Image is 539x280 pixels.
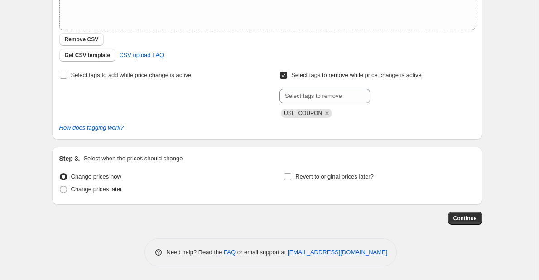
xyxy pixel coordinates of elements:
input: Select tags to remove [279,89,370,103]
span: or email support at [236,249,288,256]
a: FAQ [224,249,236,256]
span: Remove CSV [65,36,99,43]
button: Remove CSV [59,33,104,46]
span: Need help? Read the [167,249,224,256]
span: Continue [453,215,477,222]
p: Select when the prices should change [83,154,183,163]
span: CSV upload FAQ [119,51,164,60]
span: Get CSV template [65,52,111,59]
span: Select tags to remove while price change is active [291,72,422,78]
a: [EMAIL_ADDRESS][DOMAIN_NAME] [288,249,387,256]
h2: Step 3. [59,154,80,163]
a: How does tagging work? [59,124,124,131]
button: Continue [448,212,482,225]
button: Remove USE_COUPON [323,109,331,117]
span: Select tags to add while price change is active [71,72,192,78]
span: Change prices now [71,173,121,180]
a: CSV upload FAQ [114,48,169,63]
span: Change prices later [71,186,122,193]
span: USE_COUPON [284,110,322,116]
span: Revert to original prices later? [295,173,374,180]
button: Get CSV template [59,49,116,62]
